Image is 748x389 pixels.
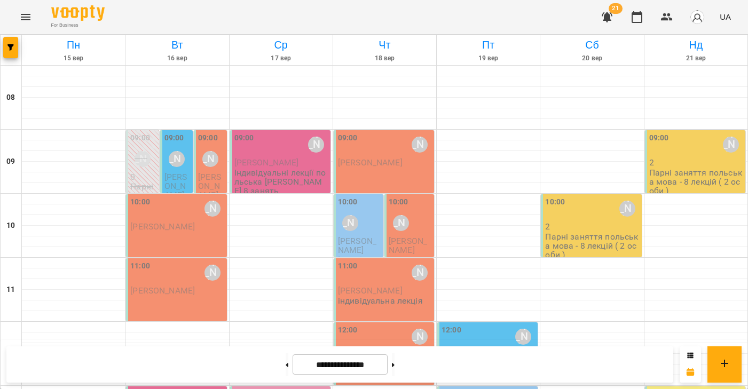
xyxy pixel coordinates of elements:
[412,329,428,345] div: Valentyna Krytskaliuk
[649,158,743,167] p: 2
[649,168,743,196] p: Парні заняття польська мова - 8 лекцій ( 2 особи )
[338,157,403,168] span: [PERSON_NAME]
[198,172,221,201] span: [PERSON_NAME]
[6,220,15,232] h6: 10
[23,53,123,63] h6: 15 вер
[6,156,15,168] h6: 09
[204,265,221,281] div: Valentyna Krytskaliuk
[342,215,358,231] div: Valentyna Krytskaliuk
[169,151,185,167] div: Anna Litkovets
[338,196,358,208] label: 10:00
[338,132,358,144] label: 09:00
[231,37,331,53] h6: Ср
[438,37,538,53] h6: Пт
[13,4,38,30] button: Menu
[720,11,731,22] span: UA
[389,236,427,255] span: [PERSON_NAME]
[164,172,187,201] span: [PERSON_NAME]
[442,324,461,336] label: 12:00
[130,172,156,181] p: 0
[412,265,428,281] div: Valentyna Krytskaliuk
[338,296,423,305] p: індивідуальна лекція
[338,255,381,311] p: Індивідуальні лекції польська мова - пакет 4 заняття
[204,201,221,217] div: Valentyna Krytskaliuk
[130,182,156,256] p: Парні заняття польська мова - 8 лекцій ( 2 особи )
[231,53,331,63] h6: 17 вер
[545,232,639,260] p: Парні заняття польська мова - 8 лекцій ( 2 особи )
[51,22,105,29] span: For Business
[389,196,408,208] label: 10:00
[690,10,705,25] img: avatar_s.png
[619,201,635,217] div: Anna Litkovets
[609,3,623,14] span: 21
[164,132,184,144] label: 09:00
[545,196,565,208] label: 10:00
[234,157,299,168] span: [PERSON_NAME]
[545,222,639,231] p: 2
[198,132,218,144] label: 09:00
[338,236,376,255] span: [PERSON_NAME]
[202,151,218,167] div: Valentyna Krytskaliuk
[308,137,324,153] div: Anna Litkovets
[335,37,435,53] h6: Чт
[130,221,195,232] span: [PERSON_NAME]
[338,324,358,336] label: 12:00
[130,196,150,208] label: 10:00
[234,132,254,144] label: 09:00
[338,260,358,272] label: 11:00
[6,284,15,296] h6: 11
[127,53,227,63] h6: 16 вер
[515,329,531,345] div: Valentyna Krytskaliuk
[412,137,428,153] div: Valentyna Krytskaliuk
[135,151,151,167] div: Sofiia Aloshyna
[542,53,642,63] h6: 20 вер
[649,132,669,144] label: 09:00
[6,92,15,104] h6: 08
[646,53,746,63] h6: 21 вер
[23,37,123,53] h6: Пн
[723,137,739,153] div: Sofiia Aloshyna
[393,215,409,231] div: Valentyna Krytskaliuk
[234,168,328,196] p: Індивідуальні лекції польська [PERSON_NAME] 8 занять
[130,260,150,272] label: 11:00
[51,5,105,21] img: Voopty Logo
[130,285,195,296] span: [PERSON_NAME]
[646,37,746,53] h6: Нд
[338,285,403,296] span: [PERSON_NAME]
[438,53,538,63] h6: 19 вер
[127,37,227,53] h6: Вт
[715,7,735,27] button: UA
[542,37,642,53] h6: Сб
[130,132,150,144] label: 09:00
[335,53,435,63] h6: 18 вер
